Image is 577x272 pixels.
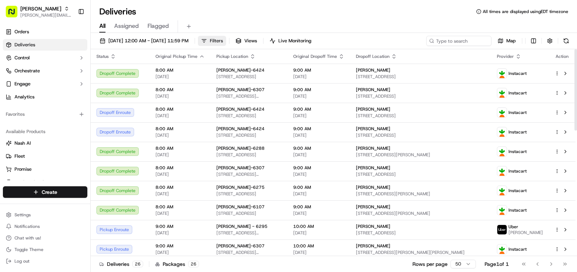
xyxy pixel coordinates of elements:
button: Promise [3,163,87,175]
img: 1736555255976-a54dd68f-1ca7-489b-9aae-adbdc363a1c4 [14,112,20,118]
button: Create [3,186,87,198]
span: [STREET_ADDRESS] [216,191,282,197]
span: Flagged [148,22,169,30]
span: 9:00 AM [155,224,205,229]
span: [STREET_ADDRESS] [216,132,282,138]
div: 26 [132,261,143,267]
span: 9:00 AM [293,204,344,210]
span: [DATE] [155,113,205,119]
div: Available Products [3,126,87,137]
span: Engage [14,81,30,87]
span: 9:00 AM [293,145,344,151]
img: profile_instacart_ahold_partner.png [497,69,507,78]
button: Filters [198,36,226,46]
button: Control [3,52,87,64]
button: Live Monitoring [266,36,315,46]
img: profile_instacart_ahold_partner.png [497,147,507,156]
span: Assigned [114,22,139,30]
span: [PERSON_NAME] [356,204,390,210]
span: Instacart [508,110,527,115]
span: Knowledge Base [14,142,55,149]
span: Map [506,38,516,44]
span: [STREET_ADDRESS] [216,113,282,119]
span: [PERSON_NAME]-6307 [216,165,265,171]
span: 10:00 AM [293,224,344,229]
span: 8:00 AM [155,126,205,132]
button: [PERSON_NAME][PERSON_NAME][EMAIL_ADDRESS][PERSON_NAME][DOMAIN_NAME] [3,3,75,20]
div: Page 1 of 1 [485,260,509,268]
span: [PERSON_NAME]-6307 [216,87,265,93]
a: Analytics [3,91,87,103]
span: [PERSON_NAME]-6424 [216,67,265,73]
span: [PERSON_NAME] [356,106,390,112]
span: [DATE] [293,211,344,216]
span: Promise [14,166,32,173]
button: [PERSON_NAME] [20,5,61,12]
img: profile_instacart_ahold_partner.png [497,186,507,195]
button: Views [232,36,260,46]
span: [STREET_ADDRESS] [356,113,485,119]
a: 💻API Documentation [58,139,119,152]
span: 9:00 AM [293,184,344,190]
span: [DATE] [293,132,344,138]
span: [DATE] [155,74,205,80]
div: 📗 [7,143,13,149]
button: Start new chat [123,71,132,80]
span: Original Dropoff Time [293,54,337,59]
img: profile_uber_ahold_partner.png [497,225,507,234]
span: [STREET_ADDRESS][PERSON_NAME] [356,191,485,197]
img: Nash [7,7,22,22]
span: [PERSON_NAME]-6107 [216,204,265,210]
a: Deliveries [3,39,87,51]
span: [DATE] 12:00 AM - [DATE] 11:59 PM [108,38,188,44]
img: profile_instacart_ahold_partner.png [497,108,507,117]
span: [PERSON_NAME]-6288 [216,145,265,151]
span: Uber [508,224,518,230]
span: [DATE] [293,230,344,236]
a: Promise [6,166,84,173]
span: Instacart [508,149,527,154]
span: 8:00 AM [155,106,205,112]
span: [DATE] [155,230,205,236]
img: 1736555255976-a54dd68f-1ca7-489b-9aae-adbdc363a1c4 [7,69,20,82]
span: Control [14,55,30,61]
span: Log out [14,258,29,264]
div: Deliveries [99,260,143,268]
p: Rows per page [412,260,448,268]
span: 9:00 AM [155,243,205,249]
span: Pickup Location [216,54,248,59]
span: [PERSON_NAME] [356,184,390,190]
span: [STREET_ADDRESS][PERSON_NAME] [216,93,282,99]
button: Toggle Theme [3,245,87,255]
button: Fleet [3,150,87,162]
span: Views [244,38,257,44]
div: 💻 [61,143,67,149]
span: [DATE] [155,250,205,255]
span: [DATE] [293,250,344,255]
span: [PERSON_NAME] [22,112,59,118]
span: Instacart [508,207,527,213]
div: Start new chat [33,69,119,76]
span: [DATE] [293,93,344,99]
span: [PERSON_NAME] [356,165,390,171]
img: profile_instacart_ahold_partner.png [497,88,507,98]
span: Settings [14,212,31,218]
span: [STREET_ADDRESS] [356,93,485,99]
span: Instacart [508,246,527,252]
span: [DATE] [155,171,205,177]
span: [PERSON_NAME] [356,126,390,132]
span: [STREET_ADDRESS][PERSON_NAME] [216,230,282,236]
span: [STREET_ADDRESS][PERSON_NAME] [356,152,485,158]
span: Instacart [508,71,527,76]
span: 8:00 AM [155,145,205,151]
span: 9:00 AM [293,126,344,132]
div: Past conversations [7,94,49,100]
button: Engage [3,78,87,90]
span: [STREET_ADDRESS][PERSON_NAME] [216,171,282,177]
div: 26 [188,261,199,267]
span: [STREET_ADDRESS] [216,74,282,80]
span: Pylon [72,160,88,165]
span: 10:00 AM [293,243,344,249]
span: Original Pickup Time [155,54,198,59]
span: Toggle Theme [14,247,43,252]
